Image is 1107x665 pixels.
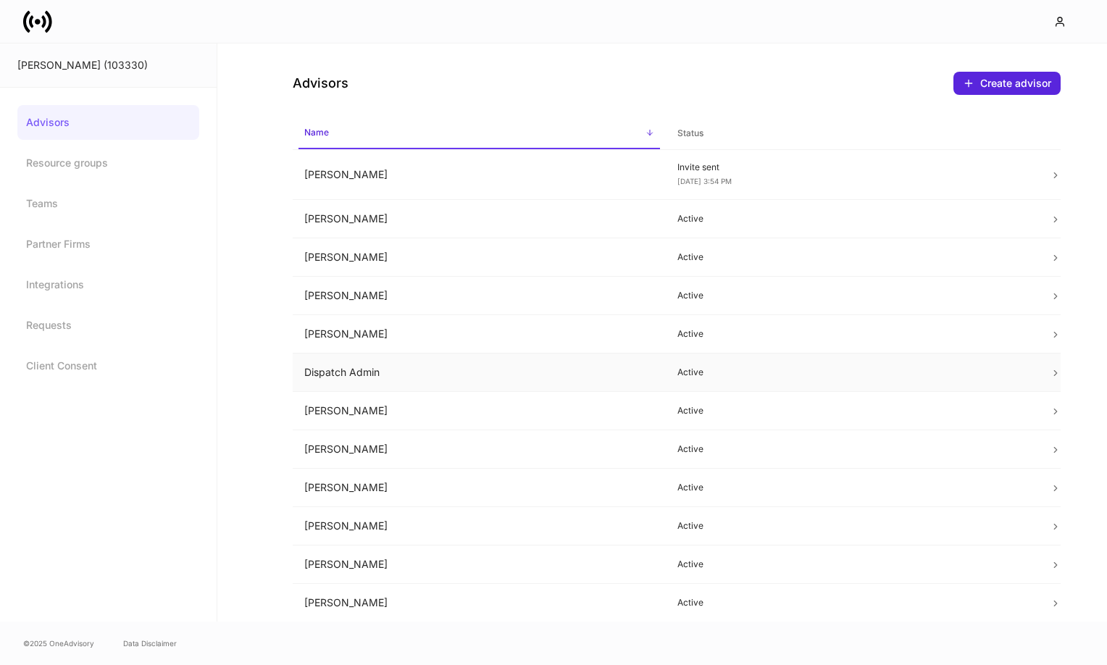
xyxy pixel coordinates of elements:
[17,105,199,140] a: Advisors
[677,520,1027,532] p: Active
[293,277,666,315] td: [PERSON_NAME]
[677,213,1027,225] p: Active
[293,507,666,545] td: [PERSON_NAME]
[980,76,1051,91] div: Create advisor
[293,392,666,430] td: [PERSON_NAME]
[293,430,666,469] td: [PERSON_NAME]
[293,150,666,200] td: [PERSON_NAME]
[298,118,660,149] span: Name
[17,186,199,221] a: Teams
[293,469,666,507] td: [PERSON_NAME]
[293,584,666,622] td: [PERSON_NAME]
[672,119,1033,149] span: Status
[677,126,703,140] h6: Status
[677,482,1027,493] p: Active
[293,545,666,584] td: [PERSON_NAME]
[293,354,666,392] td: Dispatch Admin
[677,405,1027,417] p: Active
[677,559,1027,570] p: Active
[23,637,94,649] span: © 2025 OneAdvisory
[677,290,1027,301] p: Active
[17,267,199,302] a: Integrations
[17,58,199,72] div: [PERSON_NAME] (103330)
[17,308,199,343] a: Requests
[677,367,1027,378] p: Active
[293,238,666,277] td: [PERSON_NAME]
[293,315,666,354] td: [PERSON_NAME]
[677,162,1027,173] p: Invite sent
[677,251,1027,263] p: Active
[677,177,732,185] span: [DATE] 3:54 PM
[17,348,199,383] a: Client Consent
[293,200,666,238] td: [PERSON_NAME]
[677,443,1027,455] p: Active
[17,227,199,262] a: Partner Firms
[677,328,1027,340] p: Active
[677,597,1027,608] p: Active
[17,146,199,180] a: Resource groups
[293,75,348,92] h4: Advisors
[304,125,329,139] h6: Name
[123,637,177,649] a: Data Disclaimer
[953,72,1061,95] button: Create advisor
